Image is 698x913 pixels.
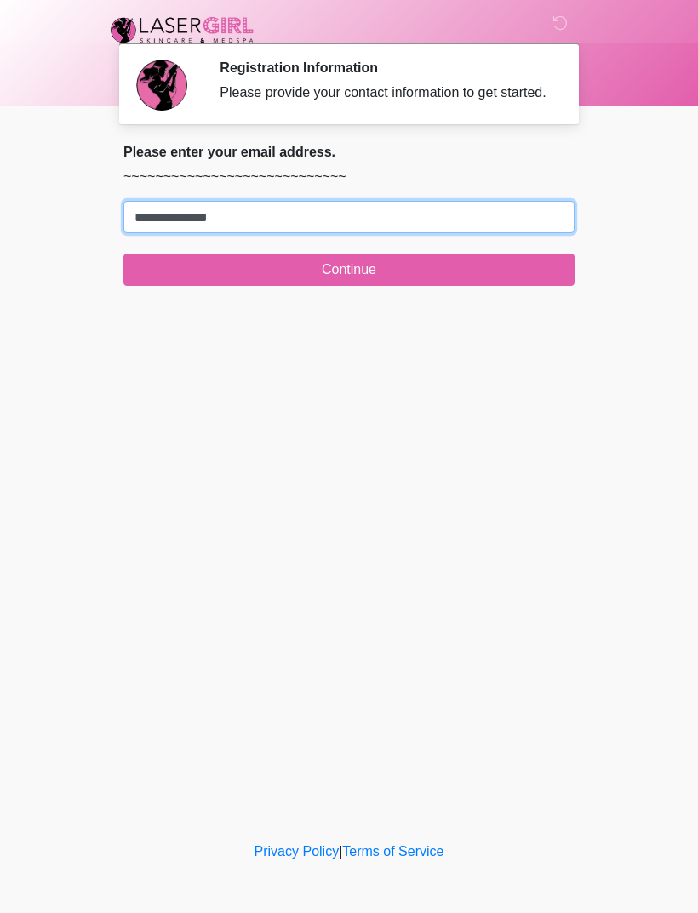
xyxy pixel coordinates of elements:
h2: Please enter your email address. [123,144,575,160]
h2: Registration Information [220,60,549,76]
button: Continue [123,254,575,286]
a: | [339,844,342,859]
div: Please provide your contact information to get started. [220,83,549,103]
img: Laser Girl Med Spa LLC Logo [106,13,258,47]
img: Agent Avatar [136,60,187,111]
p: ~~~~~~~~~~~~~~~~~~~~~~~~~~~~ [123,167,575,187]
a: Terms of Service [342,844,443,859]
a: Privacy Policy [255,844,340,859]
